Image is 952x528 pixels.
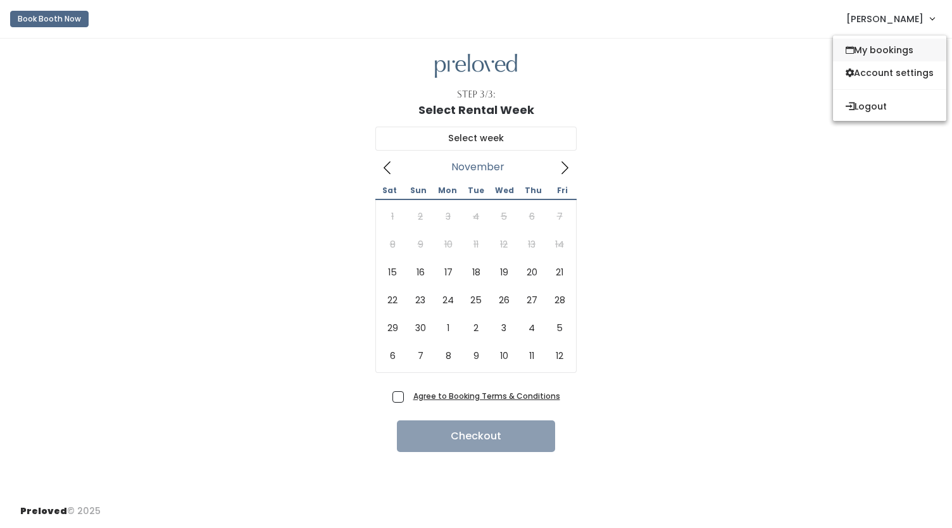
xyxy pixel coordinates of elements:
span: November 26, 2025 [490,286,518,314]
input: Select week [375,127,577,151]
span: November 24, 2025 [434,286,462,314]
button: Checkout [397,420,555,452]
span: November 27, 2025 [518,286,546,314]
span: November 25, 2025 [462,286,490,314]
span: Tue [461,187,490,194]
span: December 11, 2025 [518,342,546,370]
span: December 4, 2025 [518,314,546,342]
span: November 18, 2025 [462,258,490,286]
span: December 9, 2025 [462,342,490,370]
span: November 21, 2025 [546,258,573,286]
span: December 8, 2025 [434,342,462,370]
span: December 7, 2025 [406,342,434,370]
span: November 30, 2025 [406,314,434,342]
a: Book Booth Now [10,5,89,33]
button: Book Booth Now [10,11,89,27]
span: Wed [491,187,519,194]
span: November 23, 2025 [406,286,434,314]
a: Account settings [833,61,946,84]
span: Sat [375,187,404,194]
span: November 15, 2025 [379,258,406,286]
a: My bookings [833,39,946,61]
span: Preloved [20,505,67,517]
span: Thu [519,187,548,194]
span: December 6, 2025 [379,342,406,370]
span: November 29, 2025 [379,314,406,342]
span: November 22, 2025 [379,286,406,314]
img: preloved logo [435,54,517,79]
span: December 10, 2025 [490,342,518,370]
span: Fri [548,187,577,194]
span: November [451,165,504,170]
span: November 20, 2025 [518,258,546,286]
span: November 16, 2025 [406,258,434,286]
div: Step 3/3: [457,88,496,101]
span: November 28, 2025 [546,286,573,314]
span: Sun [404,187,432,194]
a: Agree to Booking Terms & Conditions [413,391,560,401]
a: [PERSON_NAME] [834,5,947,32]
span: Mon [433,187,461,194]
span: November 19, 2025 [490,258,518,286]
button: Logout [833,95,946,118]
div: © 2025 [20,494,101,518]
span: [PERSON_NAME] [846,12,924,26]
span: December 1, 2025 [434,314,462,342]
span: December 5, 2025 [546,314,573,342]
span: December 3, 2025 [490,314,518,342]
span: November 17, 2025 [434,258,462,286]
span: December 2, 2025 [462,314,490,342]
span: December 12, 2025 [546,342,573,370]
h1: Select Rental Week [418,104,534,116]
